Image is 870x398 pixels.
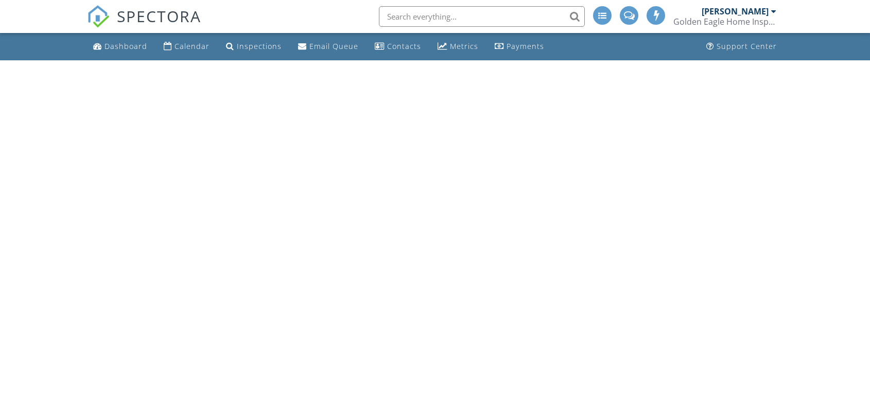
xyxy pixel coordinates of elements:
div: Contacts [387,41,421,51]
a: Email Queue [294,37,362,56]
div: Inspections [237,41,282,51]
img: The Best Home Inspection Software - Spectora [87,5,110,28]
a: Inspections [222,37,286,56]
span: SPECTORA [117,5,201,27]
a: Dashboard [89,37,151,56]
input: Search everything... [379,6,585,27]
div: Payments [507,41,544,51]
div: Golden Eagle Home Inspection, LLC [673,16,776,27]
a: Support Center [702,37,781,56]
div: Email Queue [309,41,358,51]
div: Dashboard [105,41,147,51]
a: Payments [491,37,548,56]
a: Metrics [433,37,482,56]
div: Calendar [175,41,210,51]
a: SPECTORA [87,14,201,36]
a: Calendar [160,37,214,56]
div: Support Center [717,41,777,51]
a: Contacts [371,37,425,56]
div: [PERSON_NAME] [702,6,769,16]
div: Metrics [450,41,478,51]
